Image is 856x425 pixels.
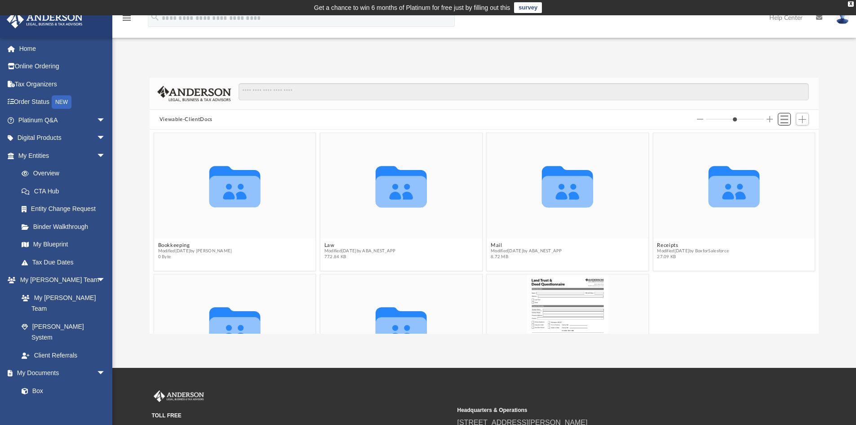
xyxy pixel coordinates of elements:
[6,111,119,129] a: Platinum Q&Aarrow_drop_down
[158,242,232,248] button: Bookkeeping
[848,1,854,7] div: close
[160,116,213,124] button: Viewable-ClientDocs
[121,13,132,23] i: menu
[778,113,791,125] button: Switch to List View
[13,165,119,183] a: Overview
[697,116,703,122] button: Decrease column size
[97,271,115,290] span: arrow_drop_down
[239,83,809,100] input: Search files and folders
[97,111,115,130] span: arrow_drop_down
[324,242,396,248] button: Law
[152,390,206,402] img: Anderson Advisors Platinum Portal
[314,2,510,13] div: Get a chance to win 6 months of Platinum for free just by filling out this
[158,254,232,260] span: 0 Byte
[13,253,119,271] a: Tax Due Dates
[4,11,85,28] img: Anderson Advisors Platinum Portal
[97,129,115,148] span: arrow_drop_down
[657,254,729,260] span: 27.09 KB
[657,248,729,254] span: Modified [DATE] by BoxforSalesforce
[706,116,764,122] input: Column size
[13,289,110,318] a: My [PERSON_NAME] Team
[491,248,562,254] span: Modified [DATE] by ABA_NEST_APP
[6,364,115,382] a: My Documentsarrow_drop_down
[121,17,132,23] a: menu
[457,406,757,414] small: Headquarters & Operations
[836,11,849,24] img: User Pic
[150,130,819,334] div: grid
[491,254,562,260] span: 8.72 MB
[324,254,396,260] span: 772.84 KB
[6,129,119,147] a: Digital Productsarrow_drop_down
[514,2,542,13] a: survey
[796,113,809,125] button: Add
[13,382,110,400] a: Box
[6,93,119,112] a: Order StatusNEW
[13,218,119,236] a: Binder Walkthrough
[324,248,396,254] span: Modified [DATE] by ABA_NEST_APP
[97,147,115,165] span: arrow_drop_down
[6,271,115,289] a: My [PERSON_NAME] Teamarrow_drop_down
[152,412,451,420] small: TOLL FREE
[767,116,773,122] button: Increase column size
[6,75,119,93] a: Tax Organizers
[13,200,119,218] a: Entity Change Request
[97,364,115,383] span: arrow_drop_down
[13,236,115,254] a: My Blueprint
[52,95,71,109] div: NEW
[6,147,119,165] a: My Entitiesarrow_drop_down
[150,12,160,22] i: search
[6,40,119,58] a: Home
[13,318,115,346] a: [PERSON_NAME] System
[657,242,729,248] button: Receipts
[491,242,562,248] button: Mail
[13,182,119,200] a: CTA Hub
[6,58,119,76] a: Online Ordering
[13,346,115,364] a: Client Referrals
[158,248,232,254] span: Modified [DATE] by [PERSON_NAME]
